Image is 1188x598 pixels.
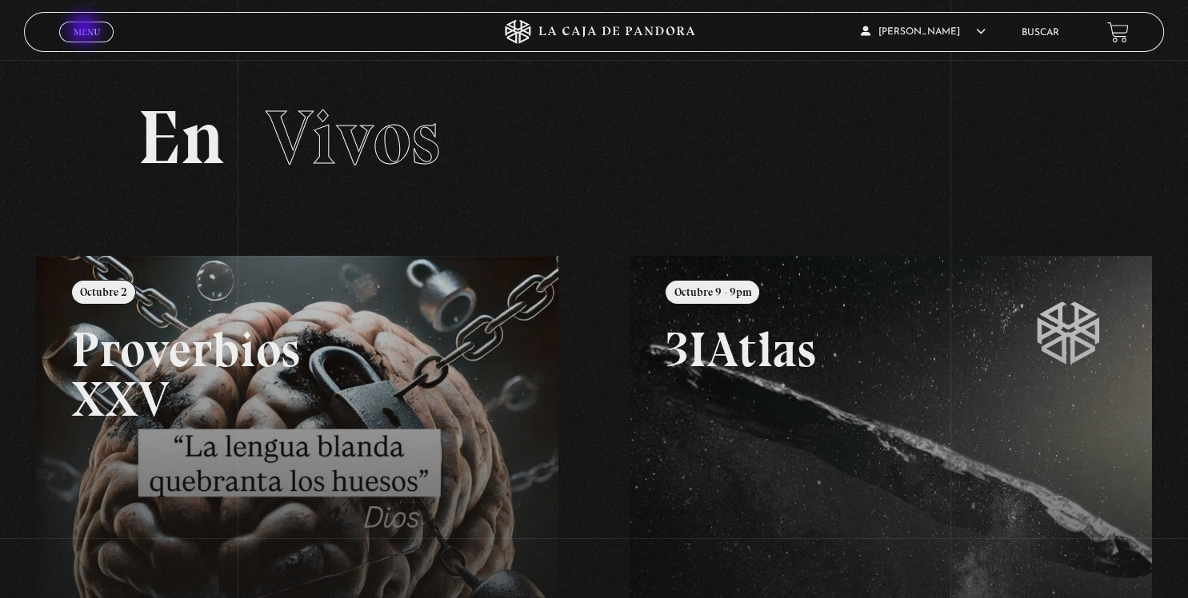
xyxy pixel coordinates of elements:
a: Buscar [1022,28,1059,38]
a: View your shopping cart [1107,21,1129,42]
span: [PERSON_NAME] [861,27,986,37]
h2: En [138,100,1050,176]
span: Menu [74,27,100,37]
span: Cerrar [68,41,106,52]
span: Vivos [266,92,440,183]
